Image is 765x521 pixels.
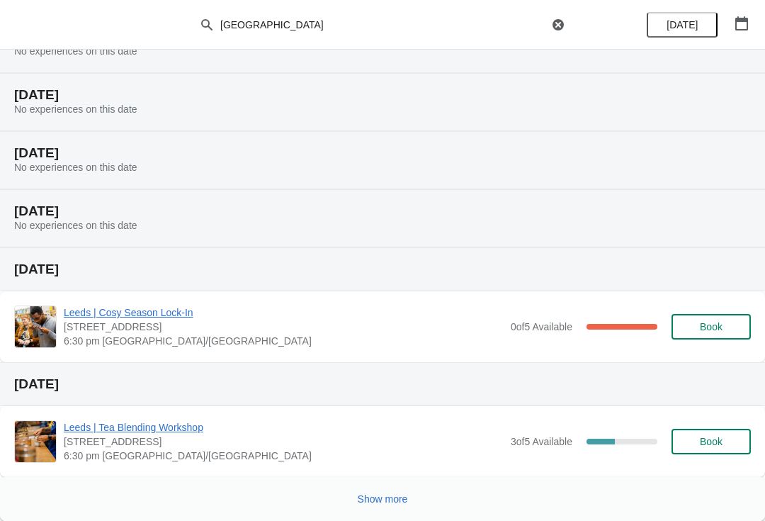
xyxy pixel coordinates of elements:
button: Book [671,314,751,340]
span: 6:30 pm [GEOGRAPHIC_DATA]/[GEOGRAPHIC_DATA] [64,449,504,463]
span: No experiences on this date [14,103,137,115]
h2: [DATE] [14,262,751,276]
span: [DATE] [667,19,698,30]
span: No experiences on this date [14,162,137,173]
h2: [DATE] [14,377,751,391]
span: 6:30 pm [GEOGRAPHIC_DATA]/[GEOGRAPHIC_DATA] [64,334,504,348]
span: [STREET_ADDRESS] [64,435,504,449]
input: Search [220,12,548,38]
span: Leeds | Cosy Season Lock-In [64,306,504,320]
span: No experiences on this date [14,220,137,231]
span: Book [700,436,722,447]
h2: [DATE] [14,88,751,102]
button: Show more [352,486,414,512]
h2: [DATE] [14,146,751,160]
h2: [DATE] [14,204,751,218]
button: Book [671,429,751,454]
span: [STREET_ADDRESS] [64,320,504,334]
img: Leeds | Tea Blending Workshop | Unit 42, Queen Victoria St, Victoria Quarter, Leeds, LS1 6BE | 6:... [15,421,56,462]
span: No experiences on this date [14,45,137,57]
button: [DATE] [647,12,718,38]
span: 3 of 5 Available [511,436,572,447]
span: Leeds | Tea Blending Workshop [64,420,504,435]
span: Book [700,321,722,332]
span: Show more [358,493,408,505]
img: Leeds | Cosy Season Lock-In | Unit 42, Queen Victoria St, Victoria Quarter, Leeds, LS1 6BE | 6:30... [15,306,56,347]
button: Clear [551,18,565,32]
span: 0 of 5 Available [511,321,572,332]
